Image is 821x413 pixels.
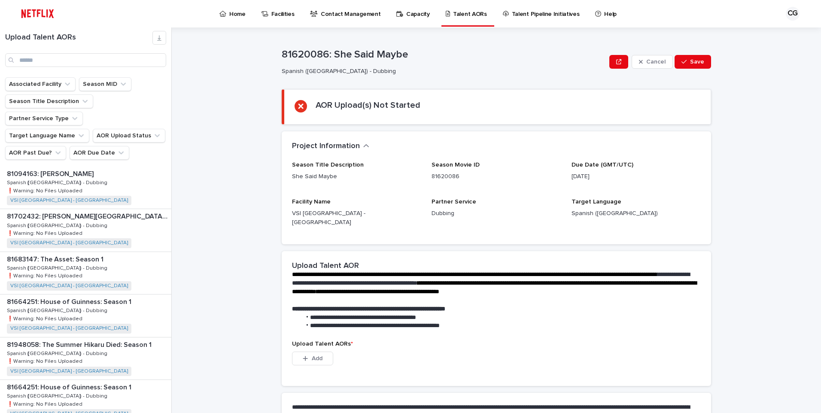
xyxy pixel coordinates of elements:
p: 81620086: She Said Maybe [282,49,606,61]
h2: Project Information [292,142,360,151]
p: [DATE] [572,172,701,181]
p: Spanish ([GEOGRAPHIC_DATA]) [572,209,701,218]
p: 81664251: House of Guinness: Season 1 [7,296,133,306]
p: 81948058: The Summer Hikaru Died: Season 1 [7,339,153,349]
span: Season Movie ID [432,162,480,168]
span: Upload Talent AORs [292,341,353,347]
button: Season MID [79,77,131,91]
p: Spanish ([GEOGRAPHIC_DATA]) - Dubbing [7,264,109,271]
span: Season Title Description [292,162,364,168]
p: ❗️Warning: No Files Uploaded [7,186,84,194]
p: ❗️Warning: No Files Uploaded [7,314,84,322]
button: Project Information [292,142,369,151]
p: ❗️Warning: No Files Uploaded [7,229,84,237]
p: Spanish ([GEOGRAPHIC_DATA]) - Dubbing [7,349,109,357]
p: Spanish ([GEOGRAPHIC_DATA]) - Dubbing [7,306,109,314]
a: VSI [GEOGRAPHIC_DATA] - [GEOGRAPHIC_DATA] [10,283,128,289]
p: Spanish ([GEOGRAPHIC_DATA]) - Dubbing [7,178,109,186]
a: VSI [GEOGRAPHIC_DATA] - [GEOGRAPHIC_DATA] [10,240,128,246]
button: Save [675,55,711,69]
a: VSI [GEOGRAPHIC_DATA] - [GEOGRAPHIC_DATA] [10,368,128,374]
p: 81094163: [PERSON_NAME] [7,168,95,178]
img: ifQbXi3ZQGMSEF7WDB7W [17,5,58,22]
button: Associated Facility [5,77,76,91]
span: Facility Name [292,199,331,205]
a: VSI [GEOGRAPHIC_DATA] - [GEOGRAPHIC_DATA] [10,197,128,203]
p: Spanish ([GEOGRAPHIC_DATA]) - Dubbing [7,221,109,229]
h2: AOR Upload(s) Not Started [316,100,420,110]
p: ❗️Warning: No Files Uploaded [7,271,84,279]
button: AOR Upload Status [93,129,165,143]
button: AOR Past Due? [5,146,66,160]
div: CG [786,7,800,21]
button: Target Language Name [5,129,89,143]
p: She Said Maybe [292,172,421,181]
button: Cancel [632,55,673,69]
h2: Upload Talent AOR [292,261,359,271]
a: VSI [GEOGRAPHIC_DATA] - [GEOGRAPHIC_DATA] [10,325,128,331]
p: VSI [GEOGRAPHIC_DATA] - [GEOGRAPHIC_DATA] [292,209,421,227]
button: Season Title Description [5,94,93,108]
button: Partner Service Type [5,112,83,125]
span: Partner Service [432,199,476,205]
button: Add [292,352,333,365]
button: AOR Due Date [70,146,129,160]
span: Cancel [646,59,666,65]
p: 81683147: The Asset: Season 1 [7,254,105,264]
p: Spanish ([GEOGRAPHIC_DATA]) - Dubbing [282,68,602,75]
p: Spanish ([GEOGRAPHIC_DATA]) - Dubbing [7,392,109,399]
p: ❗️Warning: No Files Uploaded [7,357,84,364]
p: 81664251: House of Guinness: Season 1 [7,382,133,392]
h1: Upload Talent AORs [5,33,152,43]
p: Dubbing [432,209,561,218]
span: Save [690,59,704,65]
span: Due Date (GMT/UTC) [572,162,633,168]
p: 81702432: [PERSON_NAME][GEOGRAPHIC_DATA] Trip [7,211,170,221]
span: Target Language [572,199,621,205]
span: Add [312,355,322,361]
p: ❗️Warning: No Files Uploaded [7,400,84,407]
p: 81620086 [432,172,561,181]
input: Search [5,53,166,67]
